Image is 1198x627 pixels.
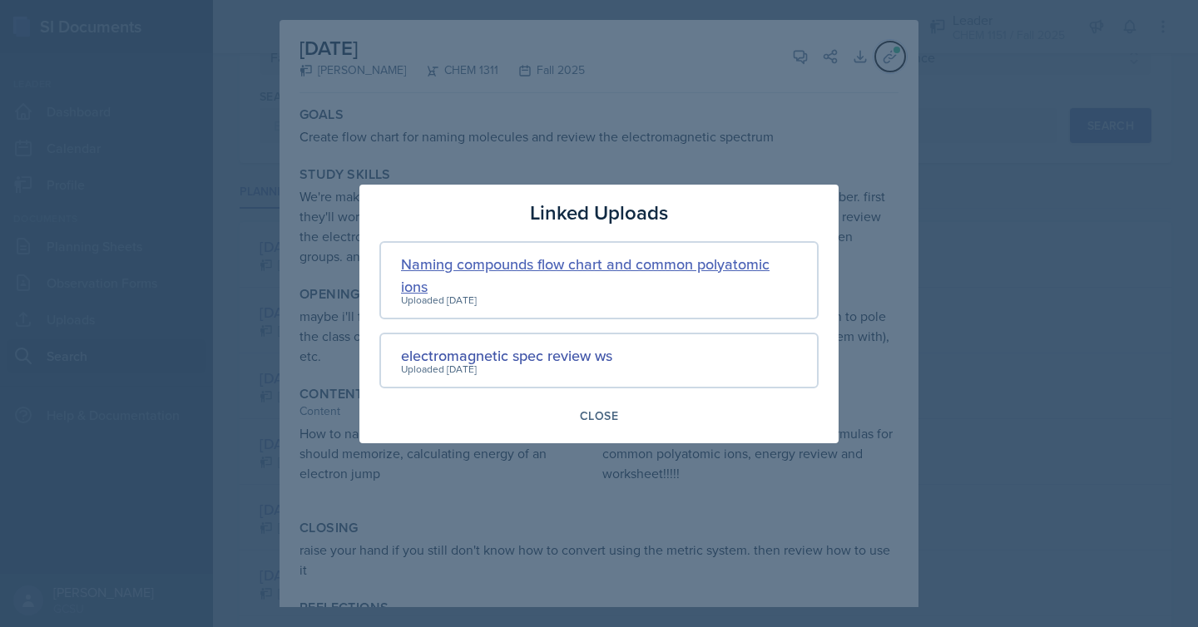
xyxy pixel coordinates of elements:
[401,362,612,377] div: Uploaded [DATE]
[569,402,629,430] button: Close
[530,198,668,228] h3: Linked Uploads
[401,293,797,308] div: Uploaded [DATE]
[401,253,797,298] div: Naming compounds flow chart and common polyatomic ions
[401,344,612,367] div: electromagnetic spec review ws
[580,409,618,422] div: Close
